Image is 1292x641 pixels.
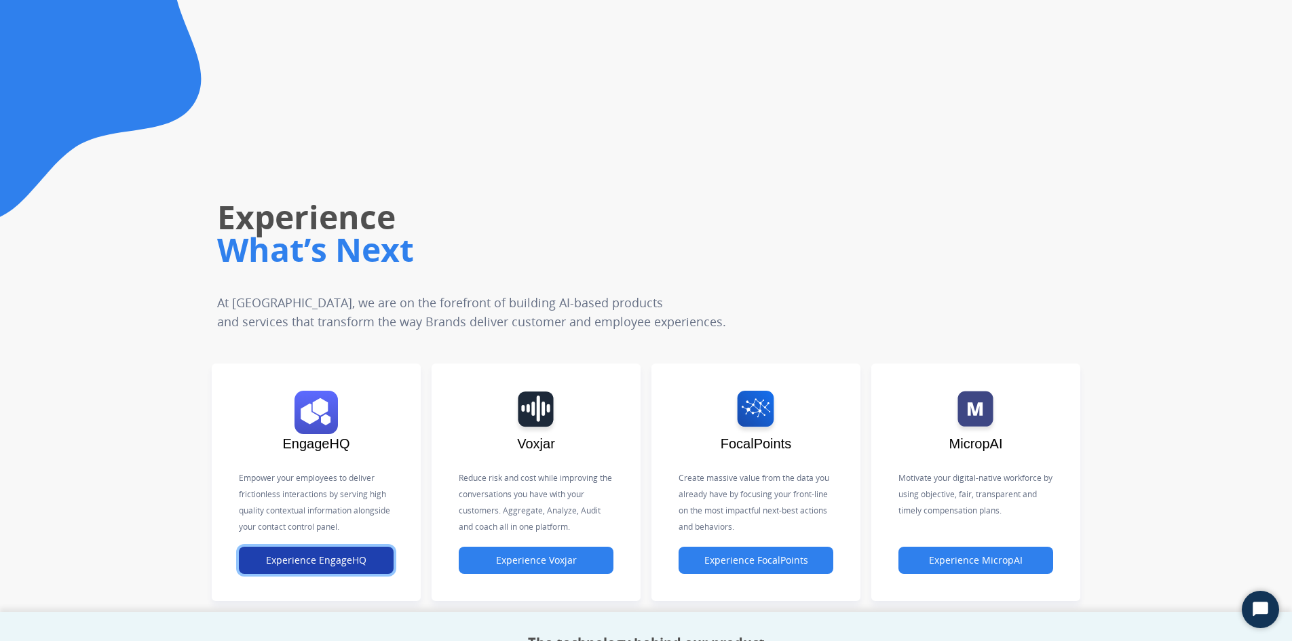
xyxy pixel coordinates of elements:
p: Reduce risk and cost while improving the conversations you have with your customers. Aggregate, A... [459,470,613,535]
button: Experience MicropAI [898,547,1053,574]
svg: Open Chat [1251,600,1270,619]
button: Experience FocalPoints [679,547,833,574]
img: logo [246,391,387,434]
a: Experience FocalPoints [679,555,833,566]
p: Create massive value from the data you already have by focusing your front-line on the most impac... [679,470,833,535]
h1: Experience [217,195,912,239]
a: Experience MicropAI [898,555,1053,566]
p: Empower your employees to deliver frictionless interactions by serving high quality contextual in... [239,470,394,535]
span: EngageHQ [283,436,350,451]
a: Experience EngageHQ [239,555,394,566]
p: Motivate your digital-native workforce by using objective, fair, transparent and timely compensat... [898,470,1053,519]
h1: What’s Next [217,228,912,271]
button: Start Chat [1242,591,1279,628]
p: At [GEOGRAPHIC_DATA], we are on the forefront of building AI-based products and services that tra... [217,293,825,331]
span: Voxjar [517,436,555,451]
span: MicropAI [949,436,1003,451]
button: Experience EngageHQ [239,547,394,574]
img: logo [685,391,826,434]
button: Experience Voxjar [459,547,613,574]
img: logo [905,391,1046,434]
img: logo [465,391,607,434]
a: Experience Voxjar [459,555,613,566]
span: FocalPoints [721,436,792,451]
